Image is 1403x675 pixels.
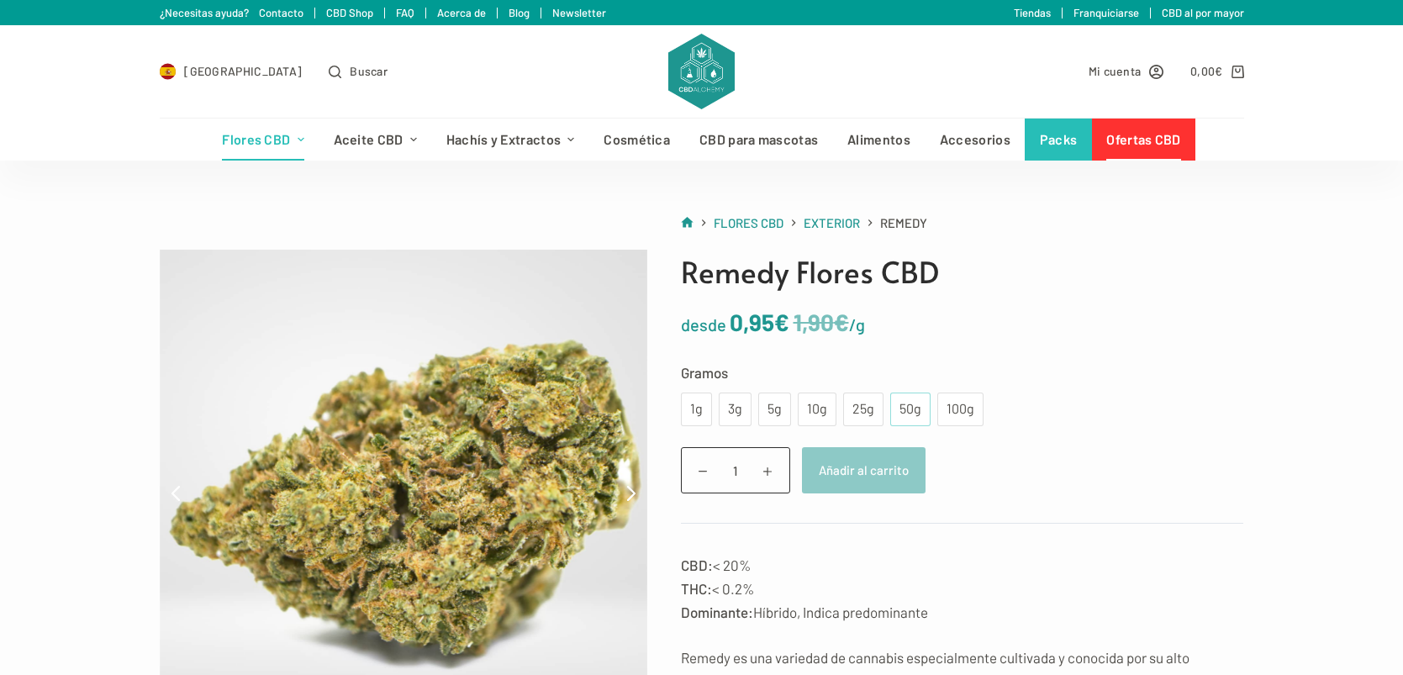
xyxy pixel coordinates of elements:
[437,6,486,19] a: Acerca de
[668,34,734,109] img: CBD Alchemy
[804,215,860,230] span: Exterior
[681,553,1244,624] p: < 20% < 0.2% Híbrido, Indica predominante
[802,447,926,493] button: Añadir al carrito
[1089,61,1164,81] a: Mi cuenta
[681,604,753,620] strong: Dominante:
[326,6,373,19] a: CBD Shop
[1089,61,1142,81] span: Mi cuenta
[853,398,873,420] div: 25g
[681,250,1244,294] h1: Remedy Flores CBD
[685,119,833,161] a: CBD para mascotas
[208,119,1195,161] nav: Menú de cabecera
[350,61,388,81] span: Buscar
[833,119,926,161] a: Alimentos
[552,6,606,19] a: Newsletter
[184,61,302,81] span: [GEOGRAPHIC_DATA]
[160,61,303,81] a: Select Country
[834,308,849,336] span: €
[947,398,973,420] div: 100g
[1092,119,1195,161] a: Ofertas CBD
[1190,61,1243,81] a: Carro de compra
[1215,64,1222,78] span: €
[329,61,388,81] button: Abrir formulario de búsqueda
[509,6,530,19] a: Blog
[730,308,789,336] bdi: 0,95
[681,556,713,573] strong: CBD:
[1014,6,1051,19] a: Tiendas
[804,213,860,234] a: Exterior
[849,314,865,335] span: /g
[681,314,726,335] span: desde
[681,580,712,597] strong: THC:
[589,119,685,161] a: Cosmética
[880,213,927,234] span: Remedy
[729,398,741,420] div: 3g
[691,398,702,420] div: 1g
[768,398,781,420] div: 5g
[1025,119,1092,161] a: Packs
[1073,6,1139,19] a: Franquiciarse
[925,119,1025,161] a: Accesorios
[681,447,790,493] input: Cantidad de productos
[900,398,920,420] div: 50g
[794,308,849,336] bdi: 1,90
[774,308,789,336] span: €
[431,119,589,161] a: Hachís y Extractos
[714,215,783,230] span: Flores CBD
[808,398,826,420] div: 10g
[1190,64,1223,78] bdi: 0,00
[160,63,177,80] img: ES Flag
[714,213,783,234] a: Flores CBD
[208,119,319,161] a: Flores CBD
[160,6,303,19] a: ¿Necesitas ayuda? Contacto
[319,119,431,161] a: Aceite CBD
[1162,6,1244,19] a: CBD al por mayor
[681,361,1244,384] label: Gramos
[396,6,414,19] a: FAQ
